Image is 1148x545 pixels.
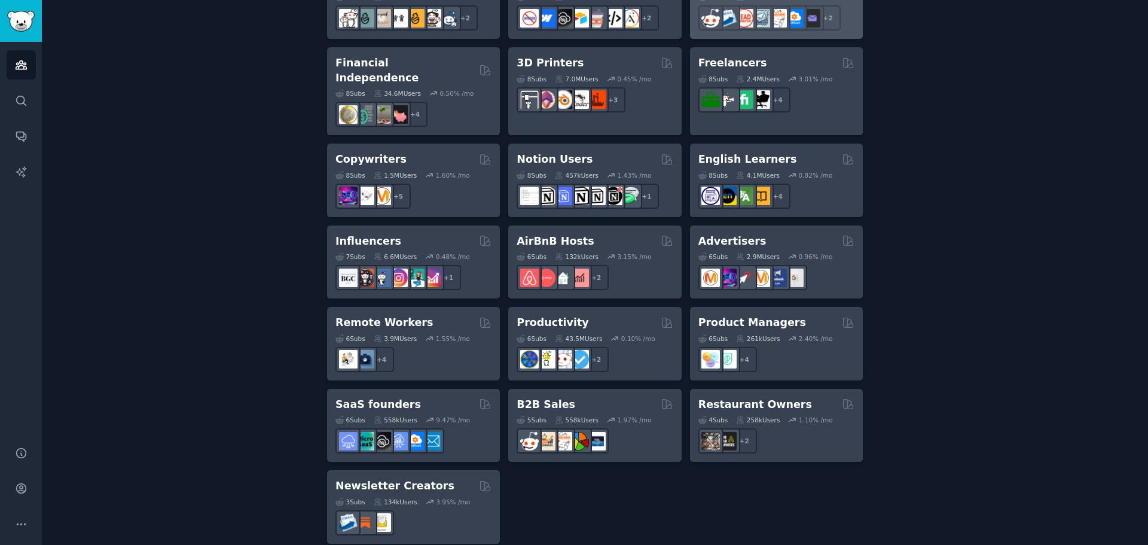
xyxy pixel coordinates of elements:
[555,334,602,343] div: 43.5M Users
[701,187,720,205] img: languagelearning
[604,9,622,28] img: NoCodeMovement
[718,350,737,369] img: ProductMgmt
[732,347,757,372] div: + 4
[423,269,441,287] img: InstagramGrowthTips
[618,252,652,261] div: 3.15 % /mo
[517,56,584,71] h2: 3D Printers
[356,269,374,287] img: socialmedia
[335,479,454,494] h2: Newsletter Creators
[374,498,417,506] div: 134k Users
[373,269,391,287] img: Instagram
[356,9,374,28] img: SingleParents
[816,5,841,31] div: + 2
[339,187,358,205] img: SEO
[373,187,391,205] img: content_marketing
[520,269,539,287] img: airbnb_hosts
[335,334,365,343] div: 6 Sub s
[736,252,780,261] div: 2.9M Users
[736,171,780,179] div: 4.1M Users
[701,350,720,369] img: ProductManagement
[698,315,806,330] h2: Product Managers
[554,187,572,205] img: FreeNotionTemplates
[374,89,421,98] div: 34.6M Users
[799,334,833,343] div: 2.40 % /mo
[537,432,555,450] img: salestechniques
[799,75,833,83] div: 3.01 % /mo
[802,9,820,28] img: EmailOutreach
[389,9,408,28] img: toddlers
[436,334,470,343] div: 1.55 % /mo
[537,187,555,205] img: notioncreations
[698,416,728,424] div: 4 Sub s
[402,102,428,127] div: + 4
[440,89,474,98] div: 0.50 % /mo
[621,9,639,28] img: Adalo
[698,75,728,83] div: 8 Sub s
[584,265,609,290] div: + 2
[570,432,589,450] img: B2BSales
[386,184,411,209] div: + 5
[618,416,652,424] div: 1.97 % /mo
[799,252,833,261] div: 0.96 % /mo
[735,269,753,287] img: PPC
[634,184,659,209] div: + 1
[735,90,753,109] img: Fiverr
[436,265,461,290] div: + 1
[701,432,720,450] img: restaurantowners
[339,105,358,124] img: UKPersonalFinance
[698,152,797,167] h2: English Learners
[520,187,539,205] img: Notiontemplates
[570,350,589,369] img: getdisciplined
[537,9,555,28] img: webflow
[423,9,441,28] img: parentsofmultiples
[335,152,407,167] h2: Copywriters
[335,89,365,98] div: 8 Sub s
[436,416,470,424] div: 9.47 % /mo
[356,187,374,205] img: KeepWriting
[718,432,737,450] img: BarOwners
[520,9,539,28] img: nocode
[356,350,374,369] img: work
[389,105,408,124] img: fatFIRE
[517,252,546,261] div: 6 Sub s
[356,105,374,124] img: FinancialPlanning
[339,350,358,369] img: RemoteJobs
[423,432,441,450] img: SaaS_Email_Marketing
[554,432,572,450] img: b2b_sales
[374,334,417,343] div: 3.9M Users
[768,269,787,287] img: FacebookAds
[765,184,790,209] div: + 4
[517,416,546,424] div: 5 Sub s
[768,9,787,28] img: b2b_sales
[389,269,408,287] img: InstagramMarketing
[339,513,358,532] img: Emailmarketing
[517,334,546,343] div: 6 Sub s
[517,171,546,179] div: 8 Sub s
[634,5,659,31] div: + 2
[517,315,588,330] h2: Productivity
[718,269,737,287] img: SEO
[799,416,833,424] div: 1.10 % /mo
[555,75,599,83] div: 7.0M Users
[436,171,470,179] div: 1.60 % /mo
[439,9,458,28] img: Parents
[520,90,539,109] img: 3Dprinting
[698,397,812,412] h2: Restaurant Owners
[701,90,720,109] img: forhire
[436,498,470,506] div: 3.95 % /mo
[718,90,737,109] img: freelance_forhire
[698,334,728,343] div: 6 Sub s
[339,9,358,28] img: daddit
[587,432,606,450] img: B_2_B_Selling_Tips
[570,9,589,28] img: Airtable
[554,90,572,109] img: blender
[765,87,790,112] div: + 4
[374,171,417,179] div: 1.5M Users
[517,152,593,167] h2: Notion Users
[537,269,555,287] img: AirBnBHosts
[537,90,555,109] img: 3Dmodeling
[373,432,391,450] img: NoCodeSaaS
[698,234,767,249] h2: Advertisers
[621,187,639,205] img: NotionPromote
[570,90,589,109] img: ender3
